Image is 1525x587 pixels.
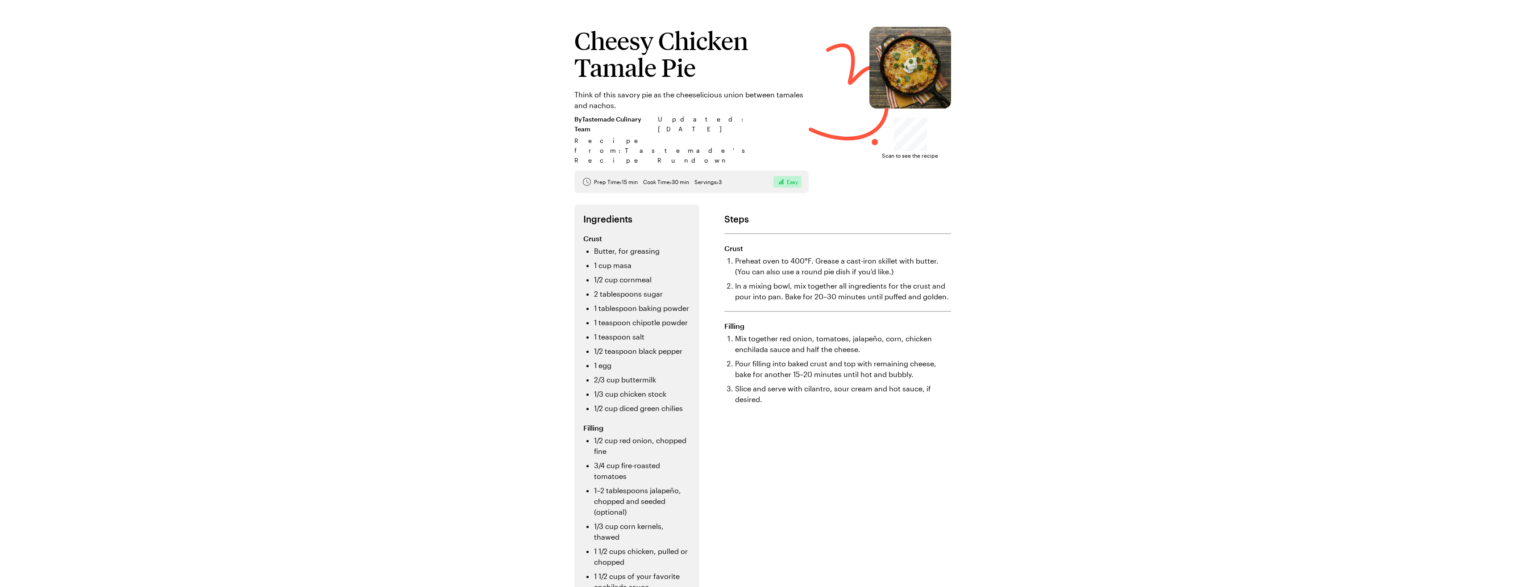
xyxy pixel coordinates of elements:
h3: Crust [583,233,690,244]
span: Easy [787,178,798,185]
li: Preheat oven to 400°F. Grease a cast-iron skillet with butter. (You can also use a round pie dish... [735,256,951,277]
li: 1 tablespoon baking powder [594,303,690,314]
p: Think of this savory pie as the cheeselicious union between tamales and nachos. [574,89,809,111]
span: Updated : [DATE] [658,114,809,134]
li: Slice and serve with cilantro, sour cream and hot sauce, if desired. [735,383,951,405]
span: Prep Time: 15 min [594,178,638,185]
li: 2/3 cup buttermilk [594,374,690,385]
li: 3/4 cup fire-roasted tomatoes [594,460,690,482]
img: Cheesy Chicken Tamale Pie [869,27,951,109]
span: Scan to see the recipe [882,151,938,160]
li: Pour filling into baked crust and top with remaining cheese, bake for another 15–20 minutes until... [735,358,951,380]
h2: Ingredients [583,214,690,224]
span: Cook Time: 30 min [643,178,689,185]
li: 1 egg [594,360,690,371]
li: 1/2 cup red onion, chopped fine [594,435,690,457]
h2: Steps [724,214,951,224]
li: 2 tablespoons sugar [594,289,690,299]
li: Mix together red onion, tomatoes, jalapeño, corn, chicken enchilada sauce and half the cheese. [735,333,951,355]
h3: Crust [724,243,951,254]
h1: Cheesy Chicken Tamale Pie [574,27,809,80]
li: 1/2 teaspoon black pepper [594,346,690,356]
h3: Filling [724,321,951,331]
li: 1 teaspoon salt [594,331,690,342]
li: 1/2 cup diced green chilies [594,403,690,414]
li: 1 cup masa [594,260,690,271]
li: 1/3 cup corn kernels, thawed [594,521,690,542]
li: Butter, for greasing [594,246,690,256]
li: 1–2 tablespoons jalapeño, chopped and seeded (optional) [594,485,690,517]
span: Servings: 3 [694,178,722,185]
li: 1/2 cup cornmeal [594,274,690,285]
li: In a mixing bowl, mix together all ingredients for the crust and pour into pan. Bake for 20–30 mi... [735,281,951,302]
li: 1/3 cup chicken stock [594,389,690,399]
span: By Tastemade Culinary Team [574,114,652,134]
span: Recipe from: Tastemade's Recipe Rundown [574,136,809,165]
li: 1 1/2 cups chicken, pulled or chopped [594,546,690,567]
li: 1 teaspoon chipotle powder [594,317,690,328]
h3: Filling [583,423,690,433]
